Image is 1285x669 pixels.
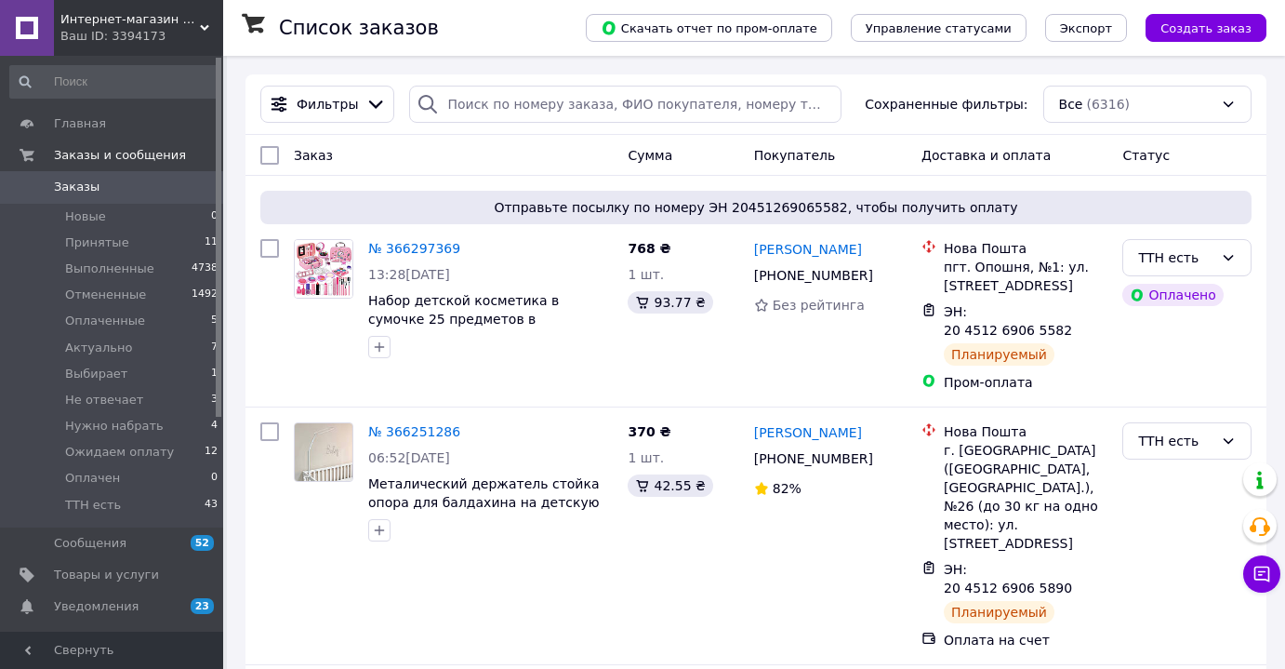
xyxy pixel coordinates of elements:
span: 7 [211,340,218,356]
input: Поиск [9,65,219,99]
a: [PERSON_NAME] [754,240,862,259]
div: Нова Пошта [944,239,1107,258]
span: Выбирает [65,366,127,382]
a: Фото товару [294,239,353,299]
span: Актуально [65,340,132,356]
div: пгт. Опошня, №1: ул. [STREET_ADDRESS] [944,258,1107,295]
span: 1 [211,366,218,382]
a: Создать заказ [1127,20,1266,34]
div: [PHONE_NUMBER] [750,446,877,472]
span: Управление статусами [866,21,1012,35]
span: 3 [211,392,218,408]
span: 13:28[DATE] [368,267,450,282]
div: Пром-оплата [944,373,1107,392]
button: Экспорт [1045,14,1127,42]
button: Чат с покупателем [1243,555,1280,593]
span: 43 [205,497,218,514]
span: Доставка и оплата [921,148,1051,163]
button: Создать заказ [1146,14,1266,42]
span: 1 шт. [628,267,664,282]
span: Экспорт [1060,21,1112,35]
span: Не отвечает [65,392,143,408]
a: № 366297369 [368,241,460,256]
span: 1 шт. [628,450,664,465]
span: 768 ₴ [628,241,670,256]
div: [PHONE_NUMBER] [750,262,877,288]
span: Все [1059,95,1083,114]
div: г. [GEOGRAPHIC_DATA] ([GEOGRAPHIC_DATA], [GEOGRAPHIC_DATA].), №26 (до 30 кг на одно место): ул. [... [944,441,1107,553]
span: Главная [54,115,106,132]
button: Управление статусами [851,14,1027,42]
div: ТТН есть [1138,431,1213,451]
span: Сохраненные фильтры: [865,95,1027,114]
span: 0 [211,208,218,225]
div: ТТН есть [1138,248,1213,268]
span: 370 ₴ [628,424,670,439]
div: Оплачено [1122,284,1223,306]
span: 06:52[DATE] [368,450,450,465]
span: Отмененные [65,287,146,303]
a: Фото товару [294,422,353,482]
span: Статус [1122,148,1170,163]
span: 4 [211,418,218,435]
img: Фото товару [295,423,352,481]
span: 52 [191,535,214,551]
button: Скачать отчет по пром-оплате [586,14,832,42]
span: Принятые [65,234,129,251]
span: Показатели работы компании [54,630,172,663]
div: Ваш ID: 3394173 [60,28,223,45]
span: ТТН есть [65,497,121,514]
div: 93.77 ₴ [628,291,712,314]
span: Заказы и сообщения [54,147,186,164]
span: 23 [191,598,214,614]
div: Планируемый [944,343,1054,366]
span: Ожидаем оплату [65,444,174,461]
span: Без рейтинга [773,298,865,313]
span: Создать заказ [1160,21,1252,35]
div: Нова Пошта [944,422,1107,441]
span: Выполненные [65,261,154,277]
span: 12 [205,444,218,461]
span: Сообщения [54,535,126,552]
span: Оплачен [65,470,120,487]
span: 0 [211,470,218,487]
input: Поиск по номеру заказа, ФИО покупателя, номеру телефона, Email, номеру накладной [409,86,841,123]
a: Набор детской косметика в сумочке 25 предметов в косметичке лаки тени помада блеск для губ типсы [368,293,577,364]
h1: Список заказов [279,17,439,39]
img: Фото товару [295,240,352,298]
span: Товары и услуги [54,567,159,583]
span: Заказы [54,179,99,195]
span: (6316) [1086,97,1130,112]
span: 5 [211,313,218,329]
span: Нужно набрать [65,418,164,435]
a: [PERSON_NAME] [754,423,862,442]
span: Сумма [628,148,672,163]
span: Фильтры [297,95,358,114]
span: 1492 [192,287,218,303]
span: 82% [773,481,801,496]
span: Скачать отчет по пром-оплате [601,20,817,36]
div: Планируемый [944,601,1054,623]
span: Новые [65,208,106,225]
span: Уведомления [54,598,139,615]
div: 42.55 ₴ [628,475,712,497]
span: Заказ [294,148,333,163]
span: ЭН: 20 4512 6906 5582 [944,304,1072,338]
span: Оплаченные [65,313,145,329]
span: Отправьте посылку по номеру ЭН 20451269065582, чтобы получить оплату [268,198,1244,217]
span: Покупатель [754,148,836,163]
span: 11 [205,234,218,251]
div: Оплата на счет [944,631,1107,649]
a: № 366251286 [368,424,460,439]
span: 4738 [192,261,218,277]
span: ЭН: 20 4512 6906 5890 [944,562,1072,595]
span: Интернет-магазин детских товаров "Gorod Detstva" [60,11,200,28]
a: Металический держатель стойка опора для балдахина на детскую кроватку [368,476,600,529]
